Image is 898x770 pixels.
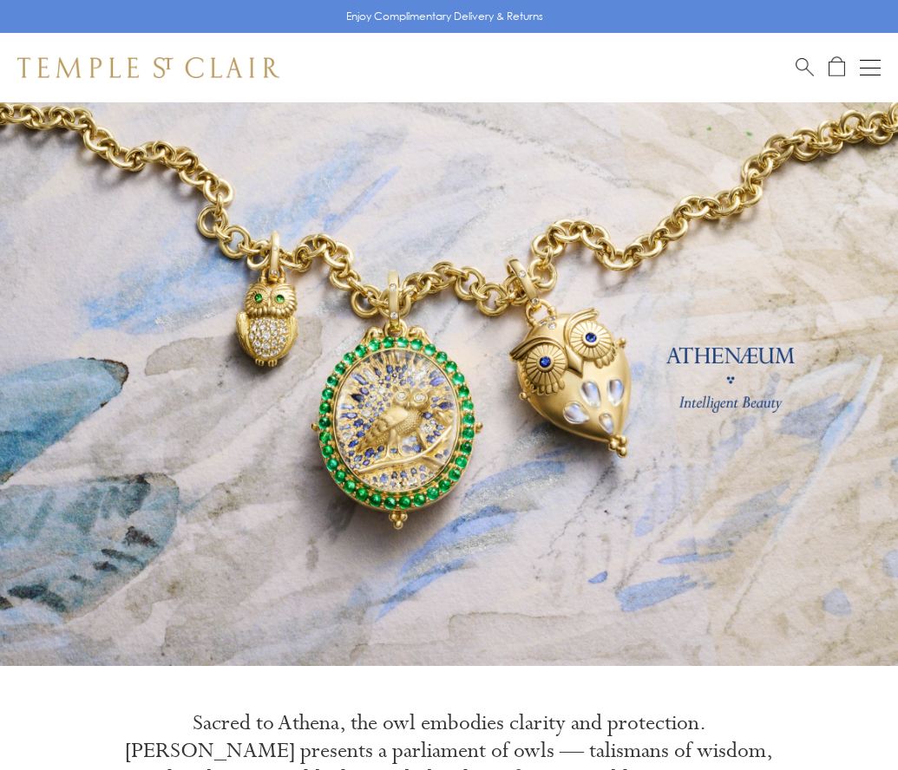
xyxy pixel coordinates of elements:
button: Open navigation [860,57,881,78]
a: Open Shopping Bag [829,56,845,78]
p: Enjoy Complimentary Delivery & Returns [346,8,543,25]
img: Temple St. Clair [17,57,279,78]
a: Search [796,56,814,78]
